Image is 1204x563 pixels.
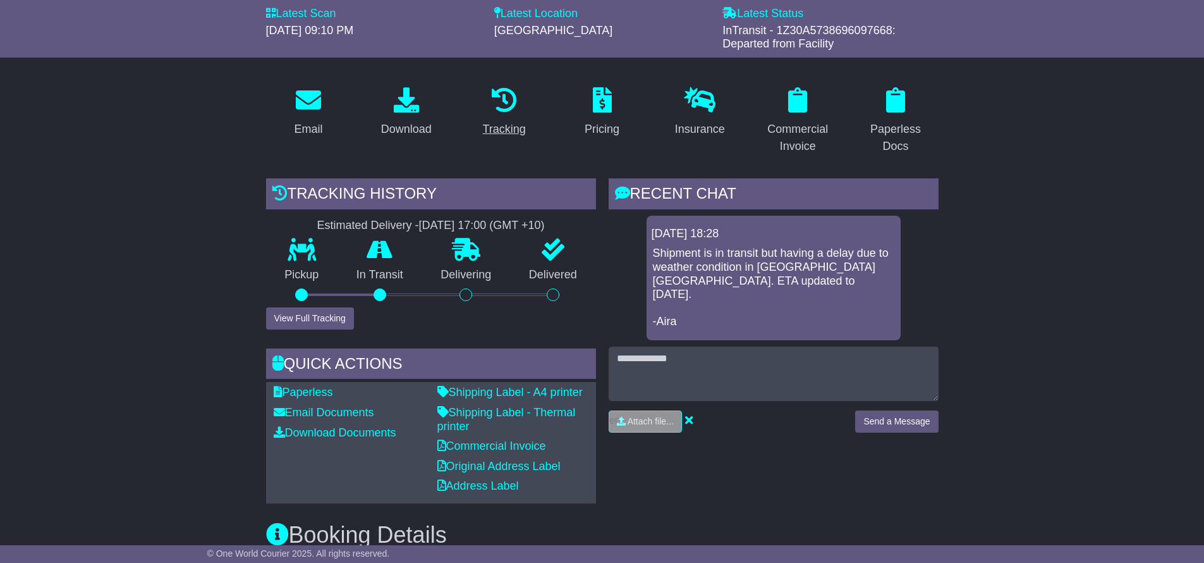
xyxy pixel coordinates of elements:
a: Address Label [437,479,519,492]
p: In Transit [337,268,422,282]
a: Insurance [667,83,733,142]
div: Commercial Invoice [763,121,832,155]
span: InTransit - 1Z30A5738696097668: Departed from Facility [722,24,896,51]
div: Insurance [675,121,725,138]
a: Original Address Label [437,460,561,473]
div: RECENT CHAT [609,178,939,213]
a: Commercial Invoice [437,440,546,452]
div: [DATE] 18:28 [652,227,896,241]
label: Latest Status [722,7,803,21]
label: Latest Location [494,7,578,21]
h3: Booking Details [266,523,939,548]
div: Tracking history [266,178,596,213]
div: Tracking [482,121,525,138]
a: Tracking [474,83,533,142]
div: Quick Actions [266,349,596,383]
span: [GEOGRAPHIC_DATA] [494,24,612,37]
span: © One World Courier 2025. All rights reserved. [207,548,390,559]
a: Shipping Label - Thermal printer [437,406,576,433]
a: Paperless Docs [853,83,939,159]
p: Delivered [510,268,596,282]
div: Pricing [585,121,619,138]
span: [DATE] 09:10 PM [266,24,354,37]
p: Delivering [422,268,511,282]
div: Paperless Docs [861,121,930,155]
button: View Full Tracking [266,307,354,330]
a: Pricing [576,83,628,142]
a: Commercial Invoice [755,83,841,159]
a: Email Documents [274,406,374,419]
a: Email [286,83,331,142]
a: Download Documents [274,426,396,439]
label: Latest Scan [266,7,336,21]
p: Pickup [266,268,338,282]
div: [DATE] 17:00 (GMT +10) [419,219,545,233]
button: Send a Message [855,411,938,433]
div: Estimated Delivery - [266,219,596,233]
p: Shipment is in transit but having a delay due to weather condition in [GEOGRAPHIC_DATA] [GEOGRAPH... [653,247,894,329]
div: Download [381,121,432,138]
a: Shipping Label - A4 printer [437,386,583,399]
div: Email [294,121,322,138]
a: Paperless [274,386,333,399]
a: Download [373,83,440,142]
